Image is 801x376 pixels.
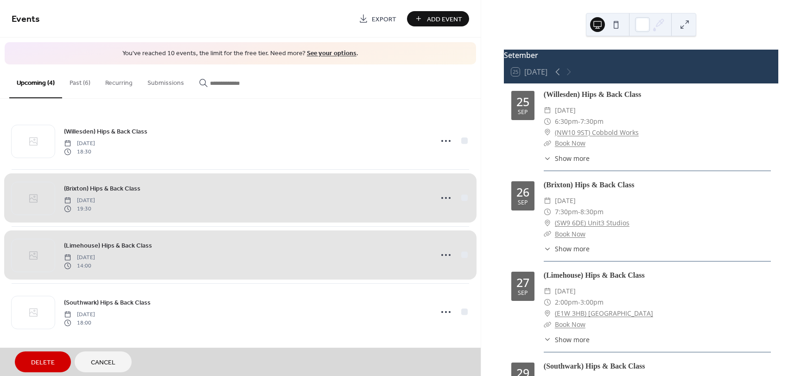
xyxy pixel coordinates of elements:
div: ​ [544,138,551,149]
div: ​ [544,319,551,330]
button: Recurring [98,64,140,97]
div: ​ [544,127,551,138]
button: Past (6) [62,64,98,97]
a: Book Now [555,139,585,147]
div: ​ [544,116,551,127]
div: ​ [544,335,551,344]
span: [DATE] [555,105,576,116]
div: ​ [544,195,551,206]
span: 8:30pm [580,206,604,217]
span: 7:30pm [580,116,604,127]
a: (E1W 3HB) [GEOGRAPHIC_DATA] [555,308,653,319]
span: - [578,116,580,127]
button: Delete [15,351,71,372]
div: 27 [516,277,529,288]
div: ​ [544,153,551,163]
div: ​ [544,217,551,229]
span: - [578,297,580,308]
a: Book Now [555,320,585,329]
a: (Brixton) Hips & Back Class [544,181,635,189]
div: ​ [544,297,551,308]
div: ​ [544,308,551,319]
button: ​Show more [544,153,590,163]
span: Cancel [91,358,115,368]
a: (Willesden) Hips & Back Class [544,90,641,98]
span: Show more [555,153,590,163]
span: 7:30pm [555,206,578,217]
button: Upcoming (4) [9,64,62,98]
a: Book Now [555,229,585,238]
button: Submissions [140,64,191,97]
a: (Southwark) Hips & Back Class [544,362,645,370]
div: Sep [518,109,528,115]
div: ​ [544,286,551,297]
div: ​ [544,206,551,217]
span: 2:00pm [555,297,578,308]
div: ​ [544,105,551,116]
span: [DATE] [555,195,576,206]
div: 25 [516,96,529,108]
a: (Limehouse) Hips & Back Class [544,271,645,279]
span: 3:00pm [580,297,604,308]
button: ​Show more [544,335,590,344]
div: ​ [544,244,551,254]
span: Events [12,10,40,28]
button: Cancel [75,351,132,372]
span: - [578,206,580,217]
span: You've reached 10 events, the limit for the free tier. Need more? . [14,49,467,58]
div: 26 [516,186,529,198]
span: Export [372,14,396,24]
span: Show more [555,335,590,344]
div: Setember [504,50,778,61]
span: Show more [555,244,590,254]
a: See your options [307,47,356,60]
a: Export [352,11,403,26]
span: Delete [31,358,55,368]
a: (SW9 6DE) Unit3 Studios [555,217,629,229]
a: (NW10 9ST) Cobbold Works [555,127,639,138]
div: Sep [518,200,528,206]
div: Sep [518,290,528,296]
span: [DATE] [555,286,576,297]
span: 6:30pm [555,116,578,127]
div: ​ [544,229,551,240]
button: ​Show more [544,244,590,254]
